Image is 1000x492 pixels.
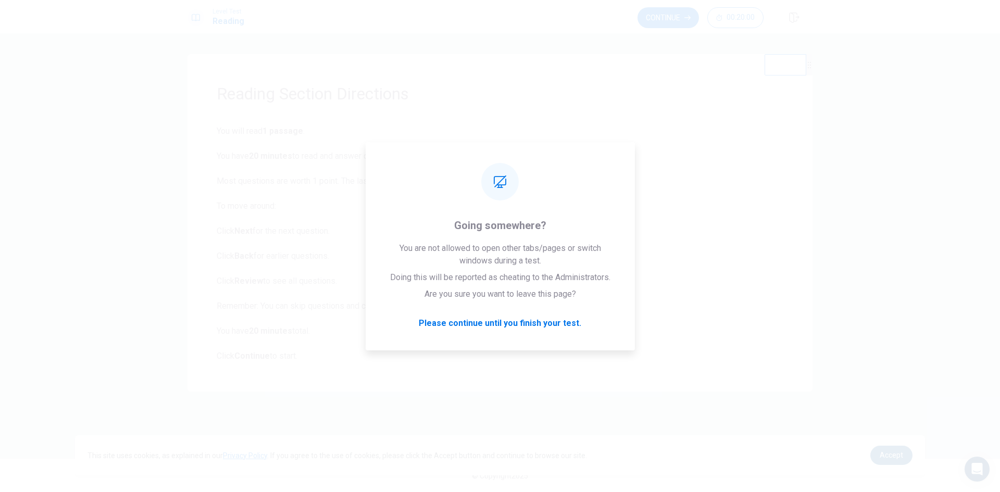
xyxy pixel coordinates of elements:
[234,351,270,361] b: Continue
[217,125,783,362] span: You will read . You have to read and answer questions. Most questions are worth 1 point. The last...
[637,7,699,28] button: Continue
[727,14,755,22] span: 00:20:00
[213,8,244,15] span: Level Test
[262,126,303,136] b: 1 passage
[249,326,292,336] b: 20 minutes
[234,251,254,261] b: Back
[217,83,783,104] h1: Reading Section Directions
[249,151,292,161] b: 20 minutes
[234,276,263,286] b: Review
[223,451,267,460] a: Privacy Policy
[75,435,925,475] div: cookieconsent
[213,15,244,28] h1: Reading
[472,472,528,480] span: © Copyright 2025
[87,451,587,460] span: This site uses cookies, as explained in our . If you agree to the use of cookies, please click th...
[880,451,903,459] span: Accept
[234,226,253,236] b: Next
[965,457,990,482] div: Open Intercom Messenger
[707,7,764,28] button: 00:20:00
[870,446,913,465] a: dismiss cookie message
